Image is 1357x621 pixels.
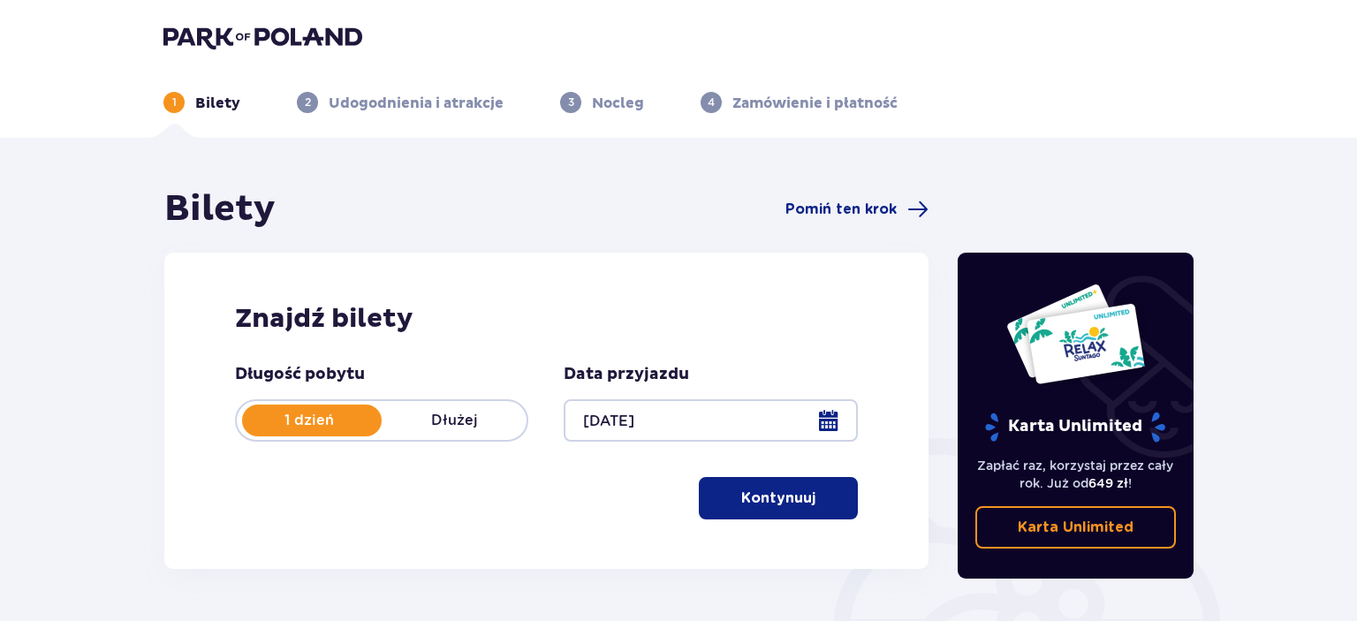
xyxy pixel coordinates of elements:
[592,94,644,113] p: Nocleg
[732,94,898,113] p: Zamówienie i płatność
[568,95,574,110] p: 3
[708,95,715,110] p: 4
[237,411,382,430] p: 1 dzień
[305,95,311,110] p: 2
[1018,518,1133,537] p: Karta Unlimited
[983,412,1167,443] p: Karta Unlimited
[382,411,527,430] p: Dłużej
[172,95,177,110] p: 1
[163,25,362,49] img: Park of Poland logo
[195,94,240,113] p: Bilety
[235,364,365,385] p: Długość pobytu
[785,199,929,220] a: Pomiń ten krok
[975,457,1177,492] p: Zapłać raz, korzystaj przez cały rok. Już od !
[235,302,858,336] h2: Znajdź bilety
[164,187,276,231] h1: Bilety
[1088,476,1128,490] span: 649 zł
[785,200,897,219] span: Pomiń ten krok
[564,364,689,385] p: Data przyjazdu
[329,94,504,113] p: Udogodnienia i atrakcje
[975,506,1177,549] a: Karta Unlimited
[699,477,858,519] button: Kontynuuj
[741,488,815,508] p: Kontynuuj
